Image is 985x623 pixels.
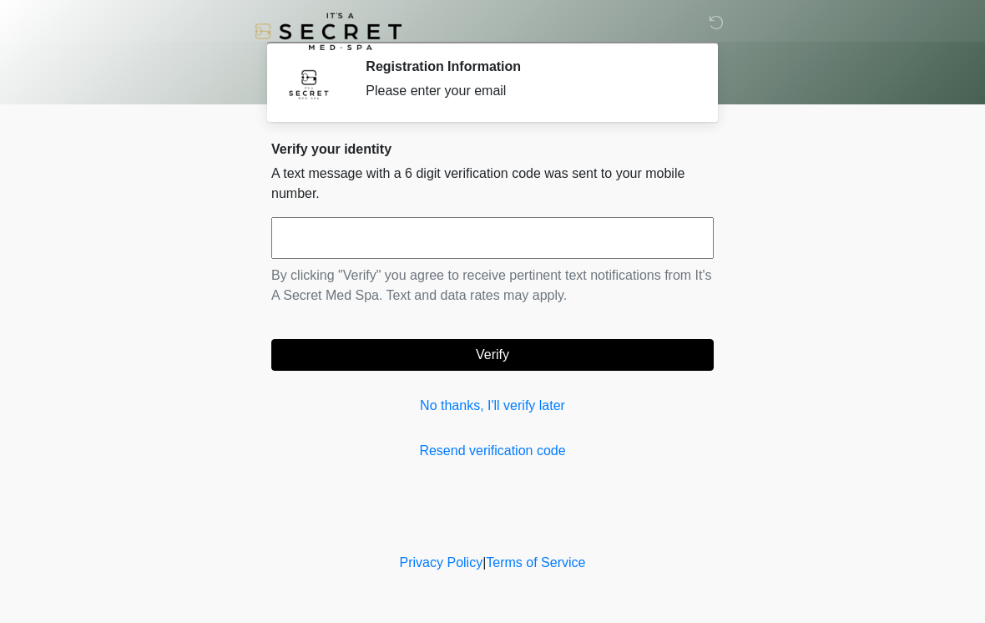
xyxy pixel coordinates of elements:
a: Terms of Service [486,555,585,570]
p: A text message with a 6 digit verification code was sent to your mobile number. [271,164,714,204]
button: Verify [271,339,714,371]
a: Resend verification code [271,441,714,461]
p: By clicking "Verify" you agree to receive pertinent text notifications from It's A Secret Med Spa... [271,266,714,306]
img: It's A Secret Med Spa Logo [255,13,402,50]
h2: Registration Information [366,58,689,74]
h2: Verify your identity [271,141,714,157]
a: | [482,555,486,570]
a: Privacy Policy [400,555,483,570]
img: Agent Avatar [284,58,334,109]
div: Please enter your email [366,81,689,101]
a: No thanks, I'll verify later [271,396,714,416]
